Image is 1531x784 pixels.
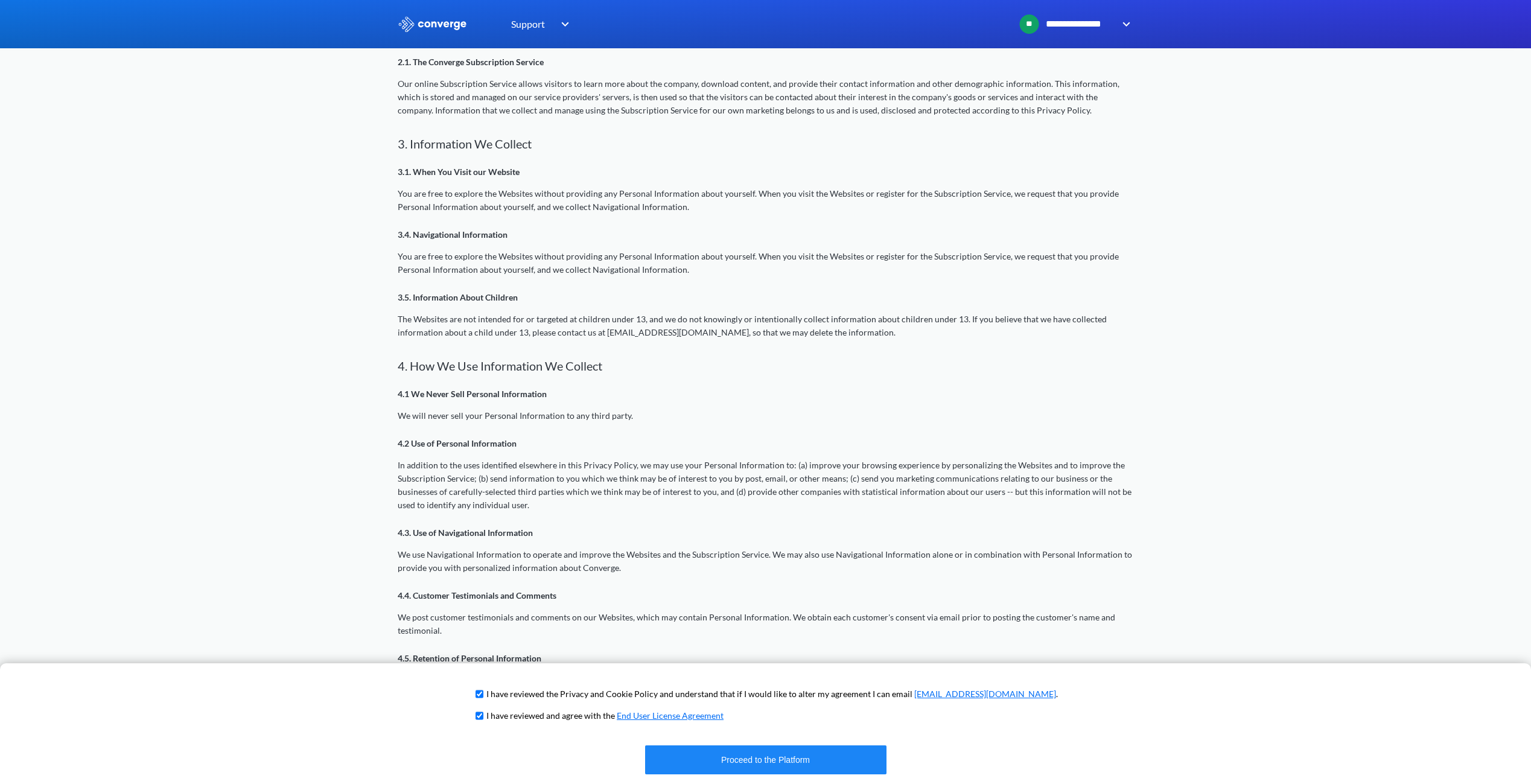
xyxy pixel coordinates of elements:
[398,459,1134,512] p: In addition to the uses identified elsewhere in this Privacy Policy, we may use your Personal Inf...
[486,687,1058,701] p: I have reviewed the Privacy and Cookie Policy and understand that if I would like to alter my agr...
[398,136,1134,151] h2: 3. Information We Collect
[398,228,1134,241] p: 3.4. Navigational Information
[398,56,1134,69] p: 2.1. The Converge Subscription Service
[1115,17,1134,31] img: downArrow.svg
[398,652,1134,665] p: 4.5. Retention of Personal Information
[645,745,886,774] button: Proceed to the Platform
[398,291,1134,304] p: 3.5. Information About Children
[914,689,1056,699] a: [EMAIL_ADDRESS][DOMAIN_NAME]
[398,359,1134,373] h2: 4. How We Use Information We Collect
[398,409,1134,422] p: We will never sell your Personal Information to any third party.
[398,16,468,32] img: logo_ewhite.svg
[553,17,573,31] img: downArrow.svg
[398,77,1134,117] p: Our online Subscription Service allows visitors to learn more about the company, download content...
[398,611,1134,637] p: We post customer testimonials and comments on our Websites, which may contain Personal Informatio...
[398,387,1134,401] p: 4.1 We Never Sell Personal Information
[398,548,1134,575] p: We use Navigational Information to operate and improve the Websites and the Subscription Service....
[398,165,1134,179] p: 3.1. When You Visit our Website
[398,187,1134,214] p: You are free to explore the Websites without providing any Personal Information about yourself. W...
[398,313,1134,339] p: The Websites are not intended for or targeted at children under 13, and we do not knowingly or in...
[617,710,724,721] a: End User License Agreement
[486,709,724,722] p: I have reviewed and agree with the
[398,250,1134,276] p: You are free to explore the Websites without providing any Personal Information about yourself. W...
[398,589,1134,602] p: 4.4. Customer Testimonials and Comments
[398,437,1134,450] p: 4.2 Use of Personal Information
[511,16,545,31] span: Support
[398,526,1134,540] p: 4.3. Use of Navigational Information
